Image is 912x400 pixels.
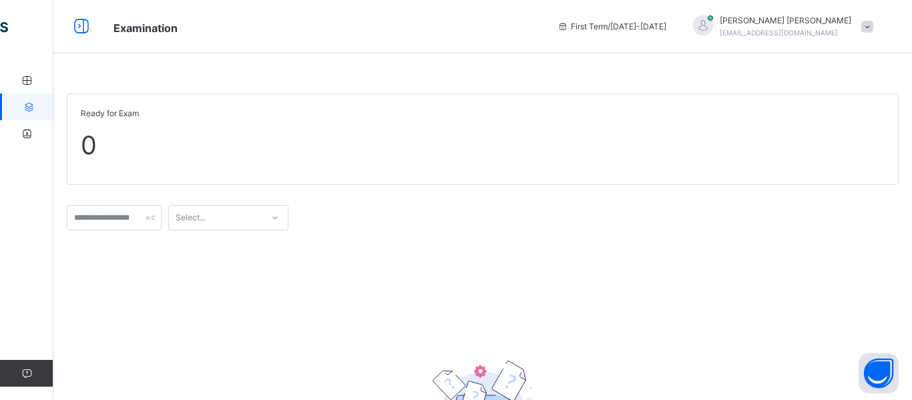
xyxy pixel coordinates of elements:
[720,15,851,27] span: [PERSON_NAME] [PERSON_NAME]
[176,205,206,230] div: Select...
[81,126,885,164] span: 0
[81,108,885,120] span: Ready for Exam
[680,15,880,39] div: ThaniaAkter
[113,21,178,35] span: Examination
[720,29,838,37] span: [EMAIL_ADDRESS][DOMAIN_NAME]
[859,353,899,393] button: Open asap
[557,21,666,33] span: session/term information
